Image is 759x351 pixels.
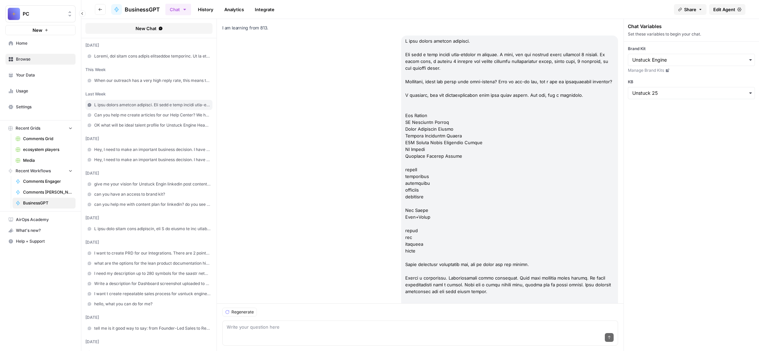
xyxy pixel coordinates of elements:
[94,250,210,256] span: I want to create PRD for our Integrations. There are 2 points I want to discuss: 1 - Waterfall We...
[85,314,212,321] div: [DATE]
[85,67,212,73] div: this week
[85,289,212,299] a: I want t create repeatable sales process for usntuck engine. where to start?
[94,260,210,266] span: what are the options for the lean product documentation hierarchy: product roadmap, product requi...
[94,78,210,84] span: When our outreach has a very high reply rate, this means that we found the message market fit. Wh...
[713,6,735,13] span: Edit Agent
[85,120,212,130] a: OK what will be ideal talent profile for Unstuck Engine Head of Sales?
[85,268,212,279] a: I need my description up to 280 symbols for the saastr networking portal: Tell others about yours...
[94,181,210,187] span: give me your vision for Unstuck Engin linkedin post content calendar with daily publishing
[8,8,20,20] img: PC Logo
[13,187,76,198] a: Comments [PERSON_NAME]
[85,199,212,210] a: can you help me with content plan for linkedin? do you see our brand kit and knowledge base?
[94,122,210,128] span: OK what will be ideal talent profile for Unstuck Engine Head of Sales?
[5,54,76,65] a: Browse
[136,25,157,32] span: New Chat
[85,179,212,189] a: give me your vision for Unstuck Engin linkedin post content calendar with daily publishing
[13,144,76,155] a: ecosystem players
[6,225,75,236] div: What's new?
[220,4,248,15] a: Analytics
[16,104,73,110] span: Settings
[85,239,212,245] div: [DATE]
[13,176,76,187] a: Comments Engager
[23,157,73,163] span: Media
[85,248,212,258] a: I want to create PRD for our Integrations. There are 2 points I want to discuss: 1 - Waterfall We...
[23,189,73,195] span: Comments [PERSON_NAME]
[85,23,212,34] button: New Chat
[94,147,210,153] span: Hey, I need to make an important business decision. I have this idea for LinkedIn Voice Note: Hey...
[94,270,210,277] span: I need my description up to 280 symbols for the saastr networking portal: Tell others about yours...
[94,157,210,163] span: Hey, I need to make an important business decision. I have this idea for LinkedIn Voice Note: Hey...
[125,5,160,14] span: BusinessGPT
[5,25,76,35] button: New
[5,86,76,96] a: Usage
[85,224,212,234] a: L ipsu dolo sitam cons adipiscin, eli S do eiusmo te inc utlaboreetdol magnaa en-ad-minimv qui no...
[94,291,210,297] span: I want t create repeatable sales process for usntuck engine. where to start?
[674,4,706,15] button: Share
[85,155,212,165] a: Hey, I need to make an important business decision. I have this idea for LinkedIn Voice Note: Hey...
[23,178,73,184] span: Comments Engager
[85,42,212,48] div: [DATE]
[85,100,212,110] a: L ipsu dolors ametcon adipisci. Eli sedd e temp incidi utla-etdolor m aliquae. A mini, ven qui no...
[94,281,210,287] span: Write a description for Dashboard screenshot uploaded to G2
[85,75,212,86] a: When our outreach has a very high reply rate, this means that we found the message market fit. Wh...
[85,51,212,61] a: Loremi, dol sitam cons adipis elitseddoe temporinc. Ut la etdolor magnaali, enimadm ve quisno exe...
[222,24,439,31] p: I am learning from 813.
[16,125,40,131] span: Recent Grids
[94,53,210,59] span: Loremi, dol sitam cons adipis elitseddoe temporinc. Ut la etdolor magnaali, enimadm ve quisno exe...
[94,301,210,307] span: hello, what you can do for me?
[628,23,755,30] div: Chat Variables
[16,56,73,62] span: Browse
[165,4,191,15] button: Chat
[16,40,73,46] span: Home
[5,236,76,247] button: Help + Support
[5,214,76,225] a: AirOps Academy
[94,226,210,232] span: L ipsu dolo sitam cons adipiscin, eli S do eiusmo te inc utlaboreetdol magnaa en-ad-minimv qui no...
[5,166,76,176] button: Recent Workflows
[194,4,218,15] a: History
[85,323,212,333] a: tell me is it good way to say: from Founder-Led Sales to Revenue Operations
[5,70,76,81] a: Your Data
[85,170,212,176] div: [DATE]
[94,201,210,207] span: can you help me with content plan for linkedin? do you see our brand kit and knowledge base?
[94,112,210,118] span: Can you help me create articles for our Help Center? We host it on intercom
[628,31,755,37] div: Set these variables to begin your chat.
[628,67,755,73] a: Manage Brand Kits
[16,88,73,94] span: Usage
[222,308,257,316] button: Regenerate
[94,102,210,108] span: L ipsu dolors ametcon adipisci. Eli sedd e temp incidi utla-etdolor m aliquae. A mini, ven qui no...
[709,4,745,15] a: Edit Agent
[23,200,73,206] span: BusinessGPT
[5,5,76,22] button: Workspace: PC
[628,46,755,52] label: Brand Kit
[16,168,51,174] span: Recent Workflows
[13,198,76,209] a: BusinessGPT
[632,57,751,63] input: Unstuck Engine
[85,279,212,289] a: Write a description for Dashboard screenshot uploaded to G2
[94,191,210,197] span: can you have an access to brand kit?
[684,6,696,13] span: Share
[85,189,212,199] a: can you have an access to brand kit?
[13,155,76,166] a: Media
[23,136,73,142] span: Comments Grid
[16,238,73,244] span: Help + Support
[632,90,751,96] input: Unstuck 25
[231,309,254,315] span: Regenerate
[23,147,73,153] span: ecosystem players
[251,4,279,15] a: Integrate
[85,215,212,221] div: [DATE]
[85,136,212,142] div: [DATE]
[85,339,212,345] div: [DATE]
[111,4,160,15] a: BusinessGPT
[628,79,755,85] label: KB
[16,72,73,78] span: Your Data
[85,145,212,155] a: Hey, I need to make an important business decision. I have this idea for LinkedIn Voice Note: Hey...
[16,217,73,223] span: AirOps Academy
[33,27,42,34] span: New
[23,10,64,17] span: PC
[5,123,76,133] button: Recent Grids
[13,133,76,144] a: Comments Grid
[85,110,212,120] a: Can you help me create articles for our Help Center? We host it on intercom
[85,299,212,309] a: hello, what you can do for me?
[5,102,76,112] a: Settings
[94,325,210,331] span: tell me is it good way to say: from Founder-Led Sales to Revenue Operations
